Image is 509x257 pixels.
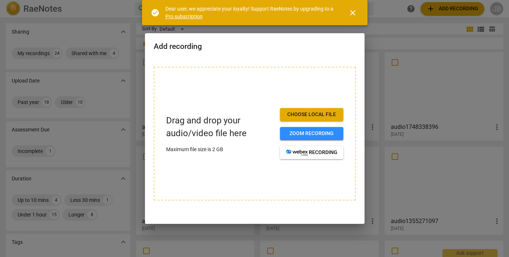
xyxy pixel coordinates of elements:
[165,14,203,19] a: Pro subscription
[348,8,357,17] span: close
[280,108,343,121] button: Choose local file
[286,111,337,118] span: Choose local file
[344,4,362,22] button: Close
[165,5,335,20] div: Dear user, we appreciate your loyalty! Support RaeNotes by upgrading to a
[280,127,343,140] button: Zoom recording
[280,146,343,159] button: recording
[166,146,274,153] p: Maximum file size is 2 GB
[286,149,337,156] span: recording
[154,42,356,51] h2: Add recording
[286,130,337,137] span: Zoom recording
[166,114,274,140] p: Drag and drop your audio/video file here
[151,8,160,17] span: check_circle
